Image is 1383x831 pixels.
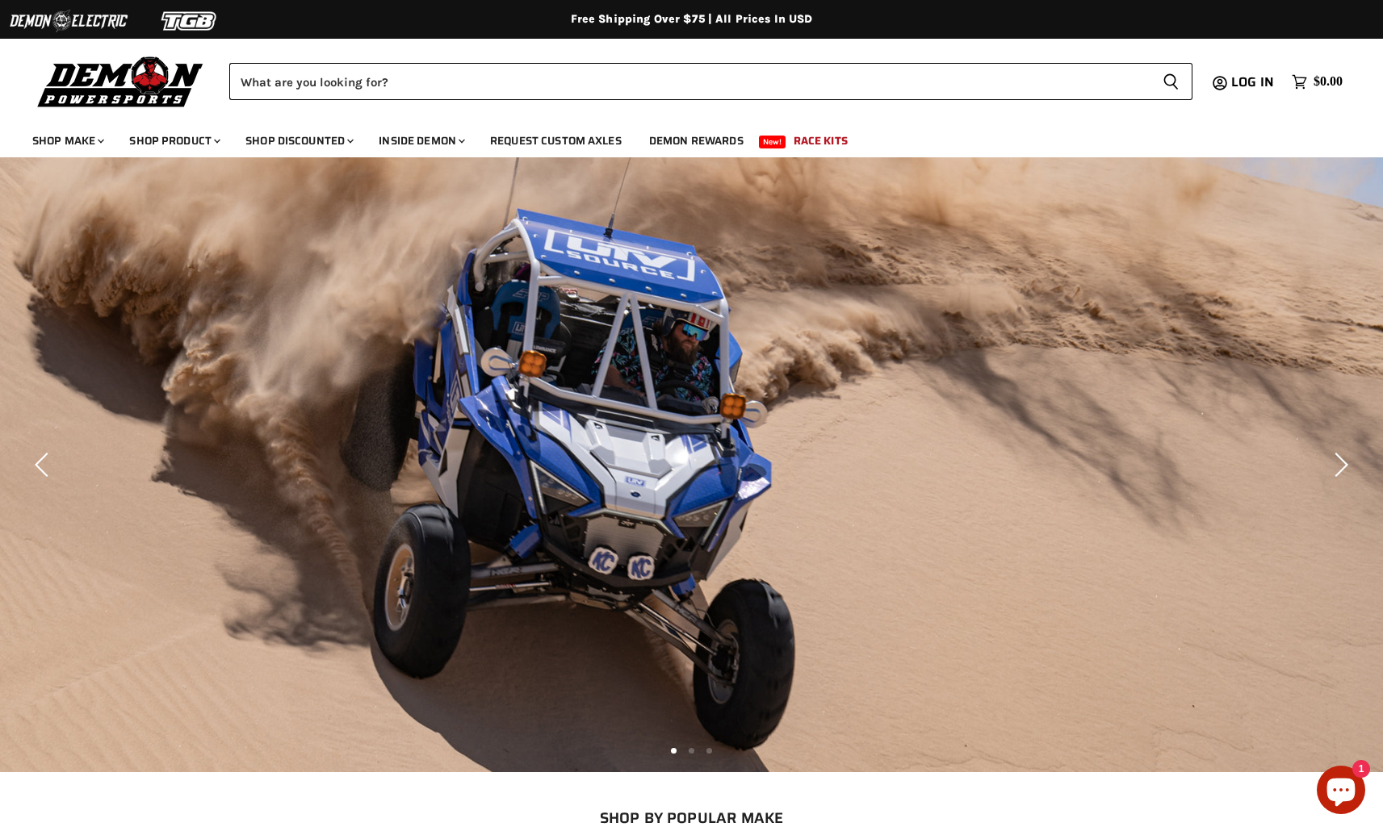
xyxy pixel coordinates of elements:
[117,124,230,157] a: Shop Product
[233,124,363,157] a: Shop Discounted
[229,63,1150,100] input: Search
[32,52,209,110] img: Demon Powersports
[1284,70,1351,94] a: $0.00
[671,748,677,754] li: Page dot 1
[782,124,860,157] a: Race Kits
[1224,75,1284,90] a: Log in
[129,6,250,36] img: TGB Logo 2
[1314,74,1343,90] span: $0.00
[8,6,129,36] img: Demon Electric Logo 2
[367,124,475,157] a: Inside Demon
[1312,766,1370,818] inbox-online-store-chat: Shopify online store chat
[229,63,1192,100] form: Product
[46,12,1338,27] div: Free Shipping Over $75 | All Prices In USD
[759,136,786,148] span: New!
[706,748,712,754] li: Page dot 3
[28,449,61,481] button: Previous
[1150,63,1192,100] button: Search
[478,124,634,157] a: Request Custom Axles
[65,809,1318,826] h2: SHOP BY POPULAR MAKE
[20,118,1339,157] ul: Main menu
[689,748,694,754] li: Page dot 2
[637,124,756,157] a: Demon Rewards
[1231,72,1274,92] span: Log in
[1322,449,1355,481] button: Next
[20,124,114,157] a: Shop Make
